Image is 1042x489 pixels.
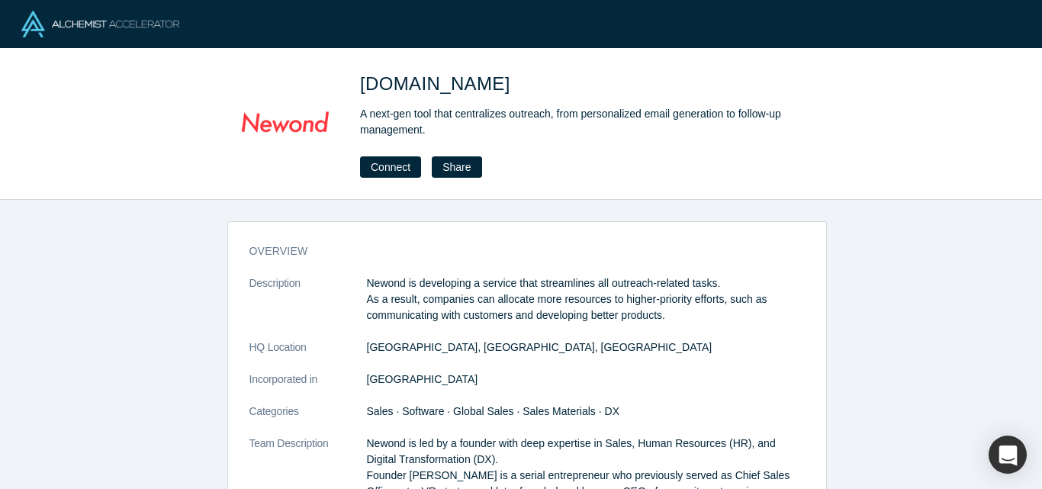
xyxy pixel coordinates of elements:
dt: HQ Location [249,339,367,372]
img: Newond.com's Logo [232,70,339,177]
dd: [GEOGRAPHIC_DATA], [GEOGRAPHIC_DATA], [GEOGRAPHIC_DATA] [367,339,805,355]
h3: overview [249,243,783,259]
img: Alchemist Logo [21,11,179,37]
dt: Description [249,275,367,339]
button: Share [432,156,481,178]
button: Connect [360,156,421,178]
p: Newond is developing a service that streamlines all outreach-related tasks. As a result, companie... [367,275,805,323]
span: [DOMAIN_NAME] [360,73,516,94]
dt: Categories [249,404,367,436]
dd: [GEOGRAPHIC_DATA] [367,372,805,388]
span: Sales · Software · Global Sales · Sales Materials · DX [367,405,619,417]
dt: Incorporated in [249,372,367,404]
div: A next-gen tool that centralizes outreach, from personalized email generation to follow-up manage... [360,106,787,138]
